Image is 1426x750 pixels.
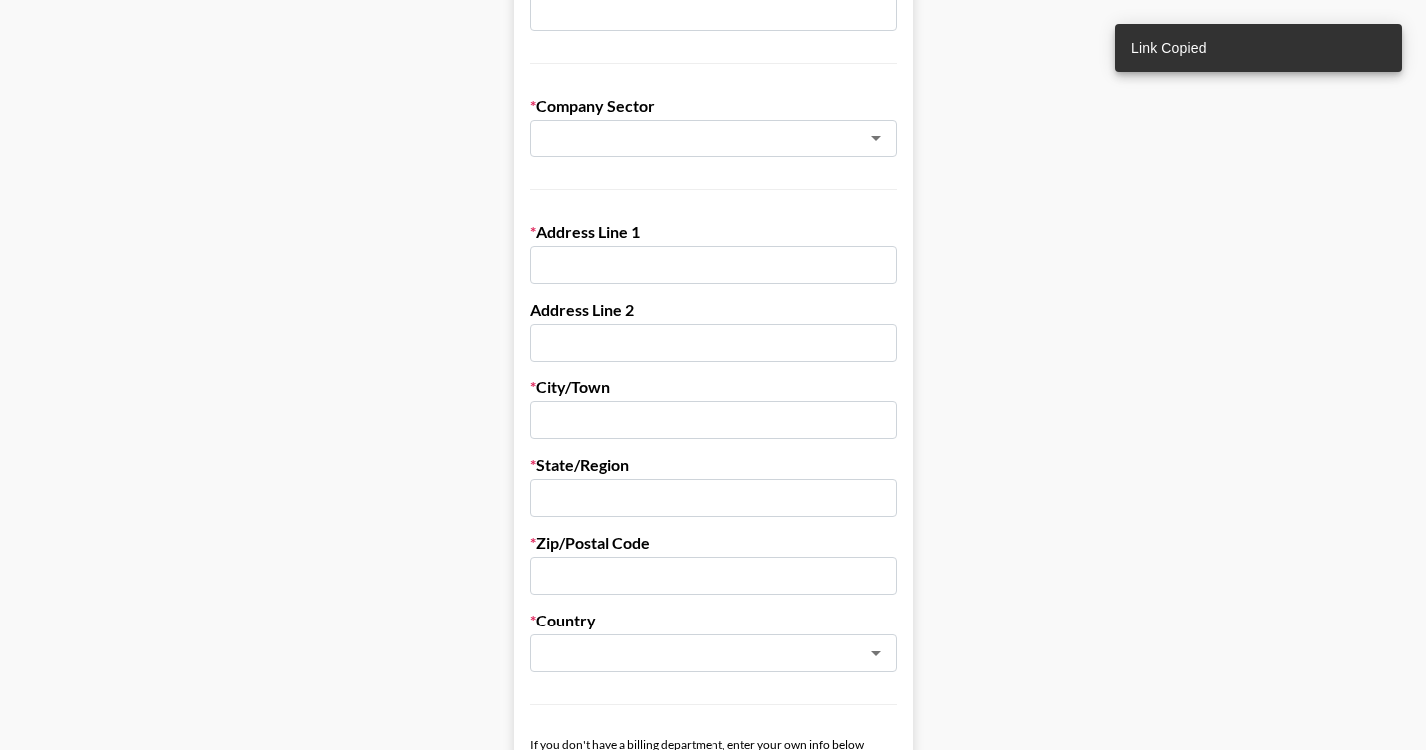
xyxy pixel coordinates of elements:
[530,533,897,553] label: Zip/Postal Code
[530,222,897,242] label: Address Line 1
[862,125,890,152] button: Open
[530,455,897,475] label: State/Region
[1131,30,1207,66] div: Link Copied
[530,300,897,320] label: Address Line 2
[530,96,897,116] label: Company Sector
[862,639,890,667] button: Open
[530,377,897,397] label: City/Town
[530,611,897,630] label: Country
